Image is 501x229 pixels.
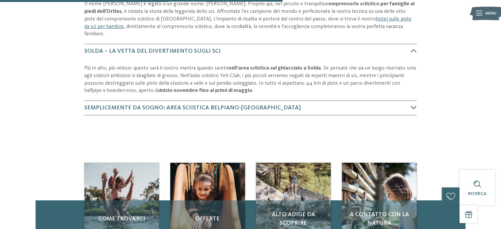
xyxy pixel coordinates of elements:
strong: nell’area sciistica sul ghiacciaio a Solda [228,66,321,71]
span: Offerte [176,215,239,223]
span: Solda – la vetta del divertimento sugli sci [84,48,221,54]
a: hotel sulle piste da sci per bambini [84,16,411,29]
span: A contatto con la natura [348,211,411,227]
span: Alto Adige da scoprire [262,211,325,227]
p: Il nome [PERSON_NAME] è legato a un grande nome: [PERSON_NAME]. Proprio qui, nel piccolo e tranqu... [84,0,417,38]
span: Ricerca [468,191,487,196]
p: Più in alto, più veloce: questo sarà il vostro mantra quando sarete . Se pensate che sia un luogo... [84,65,417,95]
strong: inizio novembre fino ai primi di maggio [160,88,252,93]
span: Come trovarci [90,215,153,223]
span: Semplicemente da sogno: area sciistica Belpiano-[GEOGRAPHIC_DATA] [84,105,301,111]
